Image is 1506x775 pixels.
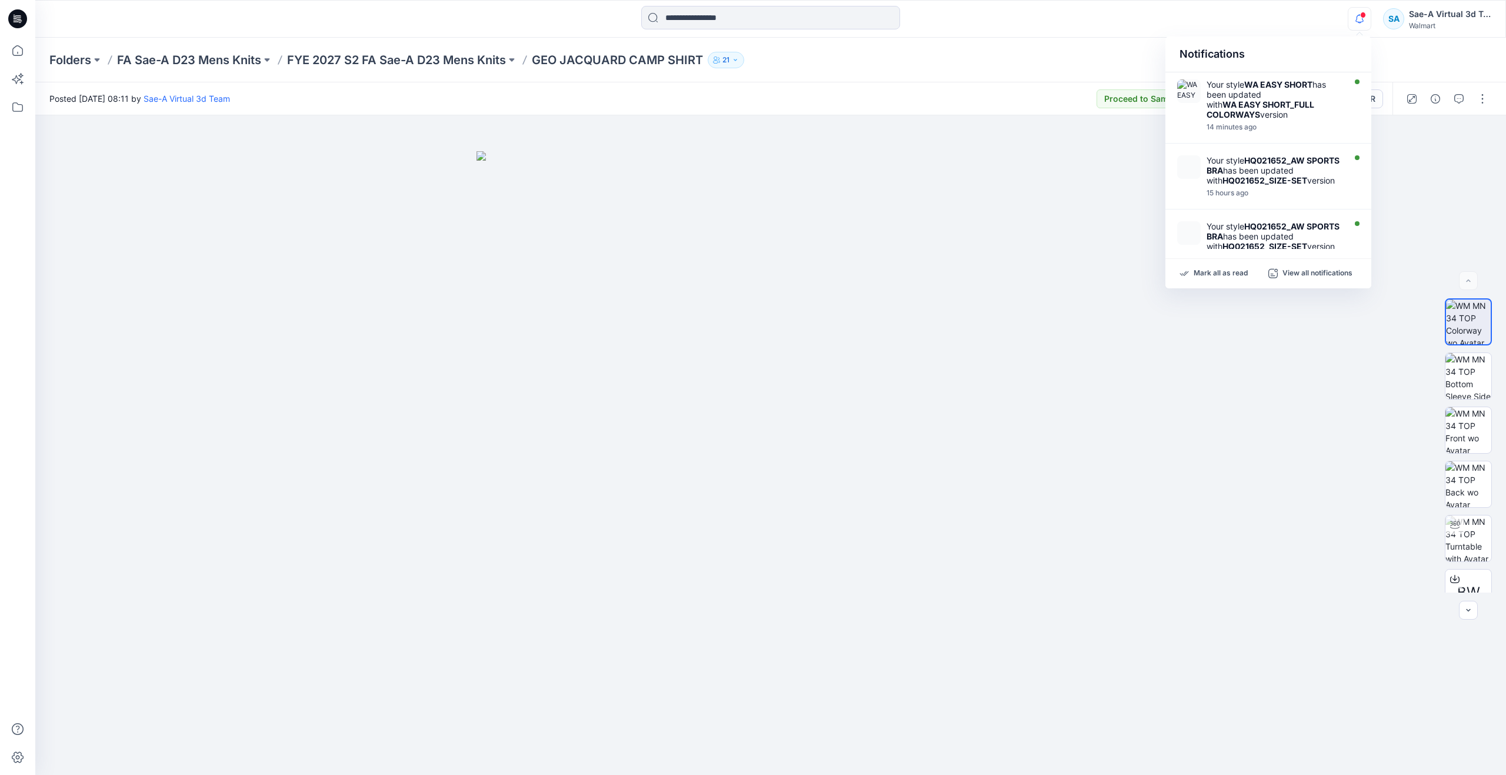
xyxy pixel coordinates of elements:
strong: HQ021652_SIZE-SET [1222,175,1307,185]
a: FYE 2027 S2 FA Sae-A D23 Mens Knits [287,52,506,68]
img: WM MN 34 TOP Bottom Sleeve Side Long Slv 2 [1445,353,1491,399]
span: Posted [DATE] 08:11 by [49,92,230,105]
img: WM MN 34 TOP Turntable with Avatar [1445,515,1491,561]
strong: HQ021652_AW SPORTS BRA [1207,221,1340,241]
div: Walmart [1409,21,1491,30]
div: Notifications [1165,36,1371,72]
strong: HQ021652_AW SPORTS BRA [1207,155,1340,175]
div: Sae-A Virtual 3d Team [1409,7,1491,21]
a: Sae-A Virtual 3d Team [144,94,230,104]
img: HQ021652_SIZE-SET [1177,155,1201,179]
button: Details [1426,89,1445,108]
p: 21 [722,54,729,66]
p: GEO JACQUARD CAMP SHIRT [532,52,703,68]
img: WA EASY SHORT_FULL COLORWAYS [1177,79,1201,103]
strong: HQ021652_SIZE-SET [1222,241,1307,251]
div: Tuesday, August 26, 2025 09:23 [1207,189,1342,197]
strong: WA EASY SHORT_FULL COLORWAYS [1207,99,1314,119]
div: Wednesday, August 27, 2025 00:20 [1207,123,1342,131]
img: HQ021652_SIZE-SET [1177,221,1201,245]
img: WM MN 34 TOP Back wo Avatar [1445,461,1491,507]
div: SA [1383,8,1404,29]
p: View all notifications [1282,268,1352,279]
strong: WA EASY SHORT [1244,79,1312,89]
div: Your style has been updated with version [1207,155,1342,185]
img: WM MN 34 TOP Colorway wo Avatar [1446,300,1491,344]
p: Mark all as read [1194,268,1248,279]
span: BW [1457,582,1480,603]
div: Your style has been updated with version [1207,221,1342,251]
button: 21 [708,52,744,68]
a: Folders [49,52,91,68]
a: FA Sae-A D23 Mens Knits [117,52,261,68]
div: Your style has been updated with version [1207,79,1342,119]
img: WM MN 34 TOP Front wo Avatar [1445,407,1491,453]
